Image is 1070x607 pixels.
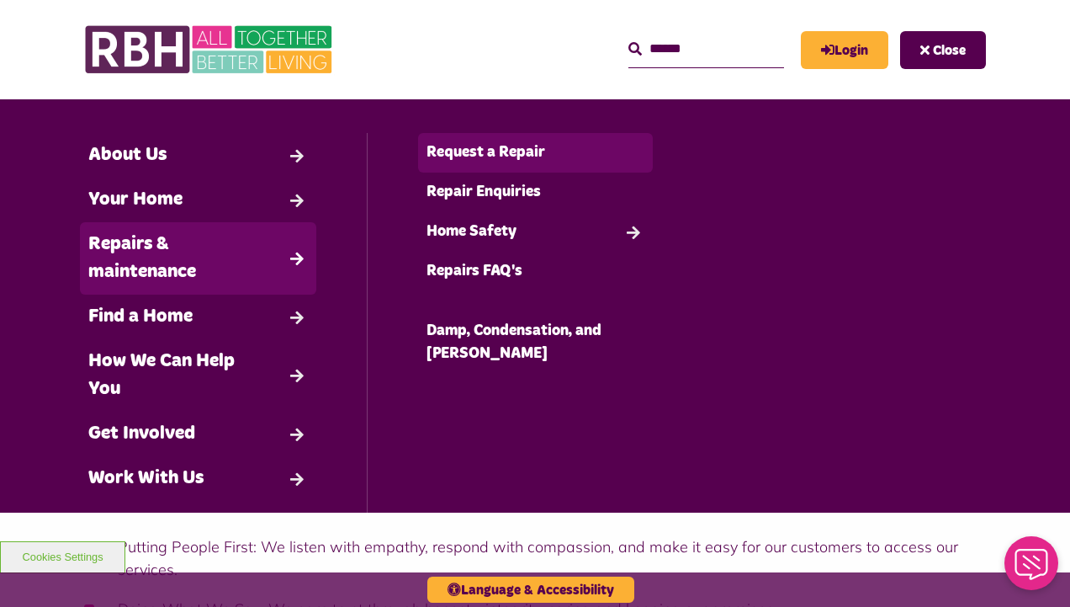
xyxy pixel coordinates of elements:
[418,252,654,291] a: Repairs FAQ's
[628,31,784,67] input: Search
[80,501,316,546] a: Contact Us
[80,295,316,339] a: Find a Home
[84,17,336,83] img: RBH
[933,44,966,57] span: Close
[418,212,654,252] a: Home Safety
[80,456,316,501] a: Work With Us
[418,311,654,374] a: Damp, Condensation, and [PERSON_NAME]
[427,577,634,603] button: Language & Accessibility
[900,31,986,69] button: Navigation
[801,31,888,69] a: MyRBH
[80,178,316,222] a: Your Home
[80,339,316,412] a: How We Can Help You
[80,222,316,295] a: Repairs & maintenance
[418,133,654,173] a: Request a Repair
[84,535,986,581] li: Putting People First: We listen with empathy, respond with compassion, and make it easy for our c...
[80,412,316,456] a: Get Involved
[418,173,654,212] a: Repair Enquiries
[80,133,316,178] a: About Us
[994,531,1070,607] iframe: Netcall Web Assistant for live chat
